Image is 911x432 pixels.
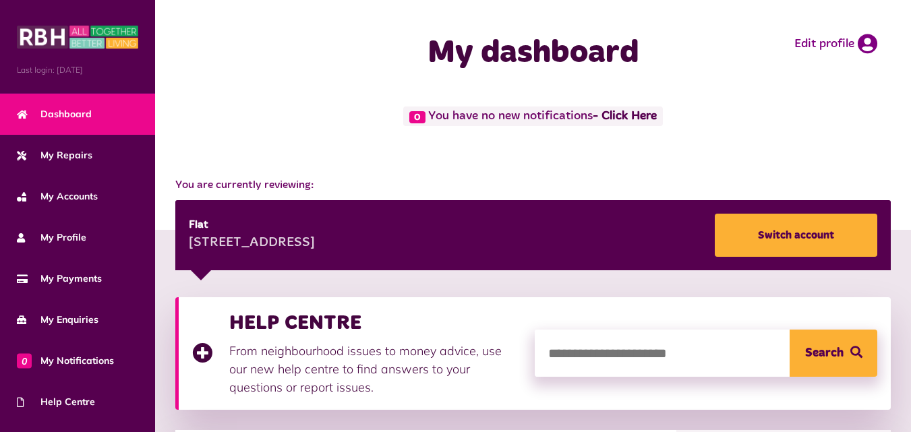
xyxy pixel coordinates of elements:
h3: HELP CENTRE [229,311,521,335]
span: You are currently reviewing: [175,177,891,193]
a: Switch account [715,214,877,257]
p: From neighbourhood issues to money advice, use our new help centre to find answers to your questi... [229,342,521,396]
span: My Accounts [17,189,98,204]
span: My Repairs [17,148,92,162]
img: MyRBH [17,24,138,51]
button: Search [790,330,877,377]
span: 0 [409,111,425,123]
span: My Profile [17,230,86,245]
div: [STREET_ADDRESS] [189,233,315,253]
span: My Notifications [17,354,114,368]
a: Edit profile [794,34,877,54]
span: Last login: [DATE] [17,64,138,76]
a: - Click Here [593,111,657,123]
span: My Payments [17,272,102,286]
span: Search [805,330,844,377]
div: Flat [189,217,315,233]
span: Dashboard [17,107,92,121]
span: 0 [17,353,32,368]
span: You have no new notifications [403,106,663,126]
h1: My dashboard [357,34,709,73]
span: My Enquiries [17,313,98,327]
span: Help Centre [17,395,95,409]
